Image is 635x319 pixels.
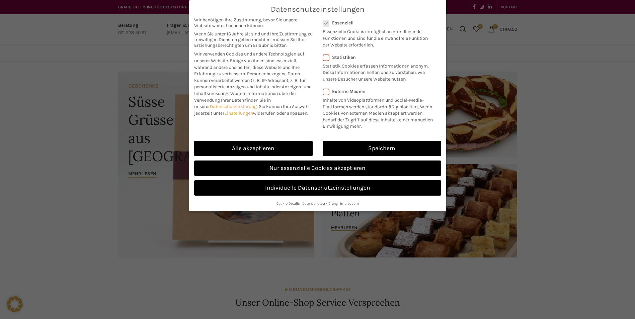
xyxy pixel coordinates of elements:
[340,201,359,206] a: Impressum
[323,94,437,130] p: Inhalte von Videoplattformen und Social-Media-Plattformen werden standardmäßig blockiert. Wenn Co...
[194,91,296,109] span: Weitere Informationen über die Verwendung Ihrer Daten finden Sie in unserer .
[194,180,441,196] a: Individuelle Datenschutzeinstellungen
[210,104,257,109] a: Datenschutzerklärung
[323,60,432,83] p: Statistik Cookies erfassen Informationen anonym. Diese Informationen helfen uns zu verstehen, wie...
[323,55,432,60] label: Statistiken
[194,161,441,176] a: Nur essenzielle Cookies akzeptieren
[194,31,313,48] span: Wenn Sie unter 16 Jahre alt sind und Ihre Zustimmung zu freiwilligen Diensten geben möchten, müss...
[323,89,437,94] label: Externe Medien
[323,20,432,26] label: Essenziell
[224,110,253,116] a: Einstellungen
[194,71,312,96] span: Personenbezogene Daten können verarbeitet werden (z. B. IP-Adressen), z. B. für personalisierte A...
[194,17,313,28] span: Wir benötigen Ihre Zustimmung, bevor Sie unsere Website weiter besuchen können.
[194,51,304,77] span: Wir verwenden Cookies und andere Technologien auf unserer Website. Einige von ihnen sind essenzie...
[323,26,432,48] p: Essenzielle Cookies ermöglichen grundlegende Funktionen und sind für die einwandfreie Funktion de...
[194,104,310,116] span: Sie können Ihre Auswahl jederzeit unter widerrufen oder anpassen.
[276,201,300,206] a: Cookie-Details
[302,201,338,206] a: Datenschutzerklärung
[271,5,365,14] span: Datenschutzeinstellungen
[323,141,441,156] a: Speichern
[194,141,313,156] a: Alle akzeptieren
